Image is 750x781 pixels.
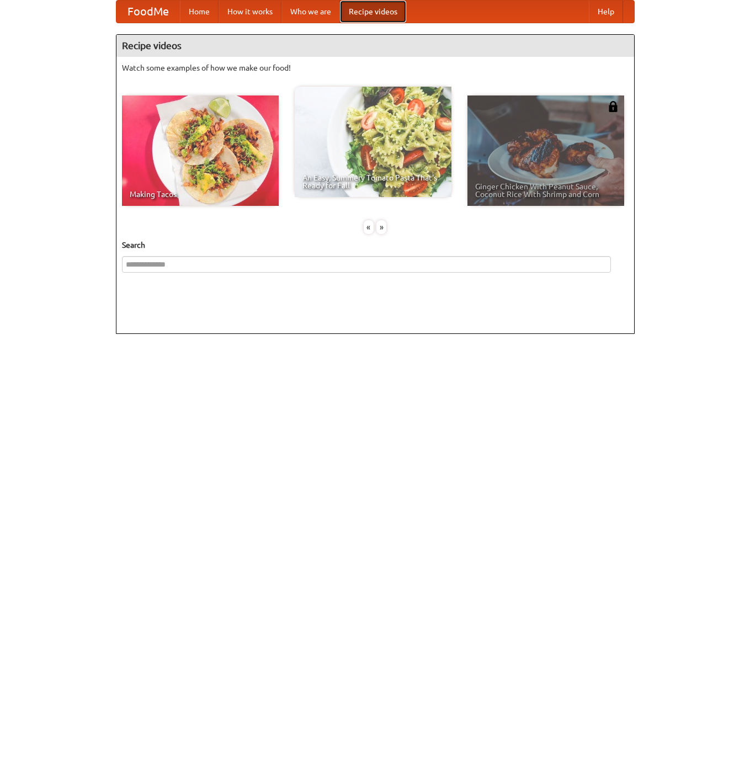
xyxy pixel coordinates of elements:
a: FoodMe [116,1,180,23]
a: Help [589,1,623,23]
img: 483408.png [608,101,619,112]
a: Recipe videos [340,1,406,23]
span: Making Tacos [130,190,271,198]
p: Watch some examples of how we make our food! [122,62,629,73]
span: An Easy, Summery Tomato Pasta That's Ready for Fall [302,174,444,189]
a: How it works [219,1,281,23]
a: Who we are [281,1,340,23]
div: » [376,220,386,234]
h4: Recipe videos [116,35,634,57]
h5: Search [122,240,629,251]
a: Home [180,1,219,23]
a: An Easy, Summery Tomato Pasta That's Ready for Fall [295,87,451,197]
a: Making Tacos [122,95,279,206]
div: « [364,220,374,234]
